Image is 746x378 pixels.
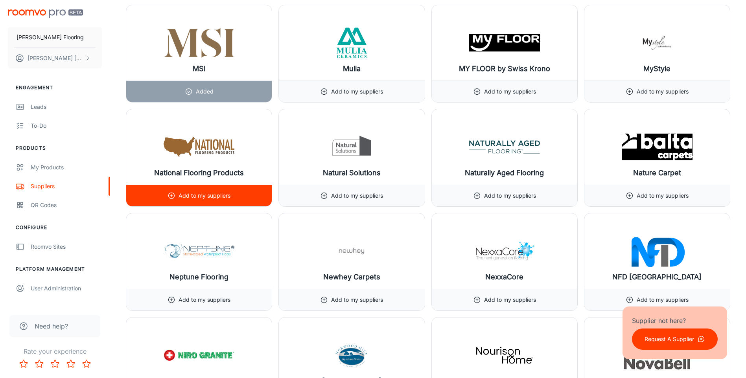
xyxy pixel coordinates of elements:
[193,63,206,74] h6: MSI
[8,9,83,18] img: Roomvo PRO Beta
[164,131,234,163] img: National Flooring Products
[31,284,102,293] div: User Administration
[632,316,718,325] p: Supplier not here?
[323,272,380,283] h6: Newhey Carpets
[164,339,234,371] img: Niro Granite
[316,339,387,371] img: Norwood Hill
[154,167,244,178] h6: National Flooring Products
[31,242,102,251] div: Roomvo Sites
[469,27,540,59] img: MY FLOOR by Swiss Krono
[63,356,79,372] button: Rate 4 star
[169,272,228,283] h6: Neptune Flooring
[179,295,230,304] p: Add to my suppliers
[643,63,670,74] h6: MyStyle
[465,167,544,178] h6: Naturally Aged Flooring
[31,121,102,130] div: To-do
[164,27,234,59] img: MSI
[469,339,540,371] img: Nourison
[6,347,103,356] p: Rate your experience
[179,191,230,200] p: Add to my suppliers
[622,131,693,163] img: Nature Carpet
[16,356,31,372] button: Rate 1 star
[316,131,387,163] img: Natural Solutions
[31,182,102,191] div: Suppliers
[331,191,383,200] p: Add to my suppliers
[622,235,693,267] img: NFD Australia
[484,295,536,304] p: Add to my suppliers
[323,167,381,178] h6: Natural Solutions
[637,191,689,200] p: Add to my suppliers
[35,321,68,331] span: Need help?
[8,27,102,48] button: [PERSON_NAME] Flooring
[343,63,361,74] h6: Mulia
[459,63,550,74] h6: MY FLOOR by Swiss Krono
[484,87,536,96] p: Add to my suppliers
[637,87,689,96] p: Add to my suppliers
[17,33,84,42] p: [PERSON_NAME] Flooring
[632,328,718,350] button: Request A Supplier
[31,163,102,172] div: My Products
[331,295,383,304] p: Add to my suppliers
[645,335,694,343] p: Request A Supplier
[331,87,383,96] p: Add to my suppliers
[8,48,102,68] button: [PERSON_NAME] [PERSON_NAME]
[79,356,94,372] button: Rate 5 star
[622,27,693,59] img: MyStyle
[469,235,540,267] img: NexxaCore
[31,201,102,209] div: QR Codes
[316,27,387,59] img: Mulia
[484,191,536,200] p: Add to my suppliers
[164,235,234,267] img: Neptune Flooring
[196,87,214,96] p: Added
[612,272,702,283] h6: NFD [GEOGRAPHIC_DATA]
[31,356,47,372] button: Rate 2 star
[31,103,102,111] div: Leads
[47,356,63,372] button: Rate 3 star
[28,54,83,62] p: [PERSON_NAME] [PERSON_NAME]
[622,339,693,371] img: NovaBell
[316,235,387,267] img: Newhey Carpets
[469,131,540,163] img: Naturally Aged Flooring
[633,167,681,178] h6: Nature Carpet
[485,272,523,283] h6: NexxaCore
[637,295,689,304] p: Add to my suppliers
